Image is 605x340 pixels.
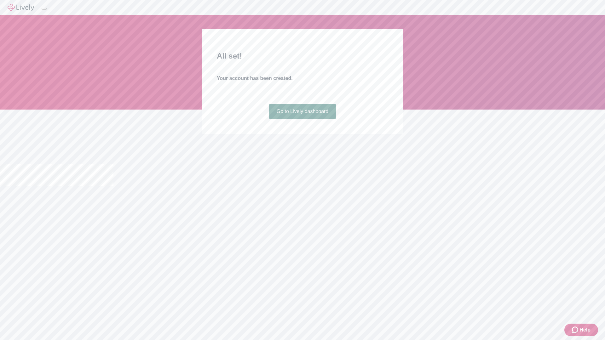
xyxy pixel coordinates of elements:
[579,326,591,334] span: Help
[217,50,388,62] h2: All set!
[572,326,579,334] svg: Zendesk support icon
[217,75,388,82] h4: Your account has been created.
[269,104,336,119] a: Go to Lively dashboard
[8,4,34,11] img: Lively
[564,324,598,336] button: Zendesk support iconHelp
[42,8,47,10] button: Log out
